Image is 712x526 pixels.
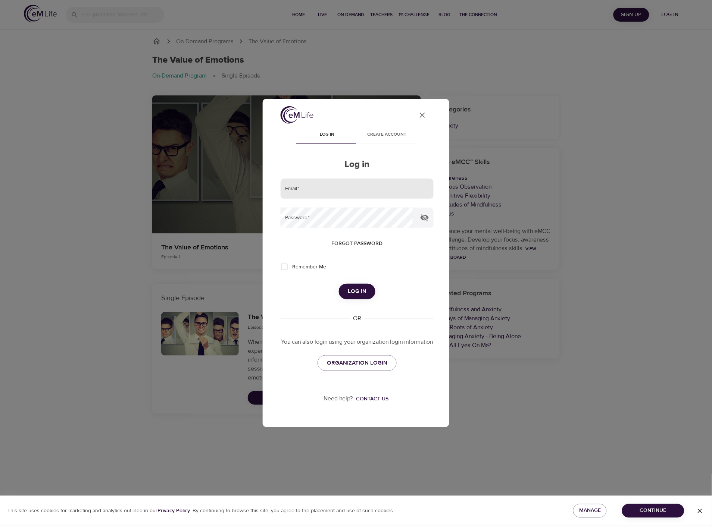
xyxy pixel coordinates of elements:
[324,395,353,403] p: Need help?
[579,506,601,516] span: Manage
[157,508,190,514] b: Privacy Policy
[327,358,387,368] span: ORGANIZATION LOGIN
[281,106,313,124] img: logo
[628,506,678,516] span: Continue
[281,338,434,346] p: You can also login using your organization login information
[350,314,364,323] div: OR
[356,396,388,403] div: Contact us
[353,396,388,403] a: Contact us
[302,131,353,139] span: Log in
[318,355,397,371] a: ORGANIZATION LOGIN
[281,126,434,144] div: disabled tabs example
[332,239,383,248] span: Forgot password
[329,237,386,251] button: Forgot password
[348,287,366,296] span: Log in
[362,131,412,139] span: Create account
[292,263,326,271] span: Remember Me
[413,106,431,124] button: close
[281,159,434,170] h2: Log in
[339,284,375,299] button: Log in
